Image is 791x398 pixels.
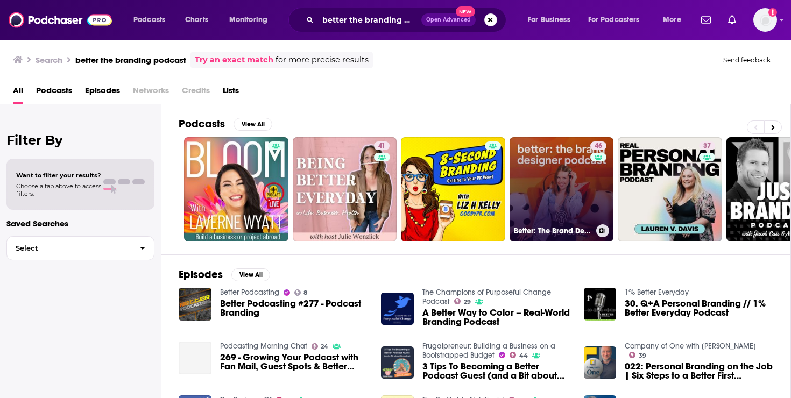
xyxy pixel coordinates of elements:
span: 46 [595,141,602,152]
h3: Search [36,55,62,65]
a: 37 [699,141,715,150]
a: 30. Q+A Personal Branding // 1% Better Everyday Podcast [625,299,773,317]
a: 3 Tips To Becoming a Better Podcast Guest (and a Bit about Branding) (with Sara Lohse) [381,346,414,379]
span: 24 [321,344,328,349]
img: 30. Q+A Personal Branding // 1% Better Everyday Podcast [584,288,617,321]
button: Select [6,236,154,260]
input: Search podcasts, credits, & more... [318,11,421,29]
a: Lists [223,82,239,104]
span: Networks [133,82,169,104]
p: Saved Searches [6,218,154,229]
a: A Better Way to Color – Real-World Branding Podcast [422,308,571,326]
a: Show notifications dropdown [724,11,740,29]
a: EpisodesView All [179,268,270,281]
a: Frugalpreneur: Building a Business on a Bootstrapped Budget [422,342,555,360]
span: 37 [703,141,711,152]
a: 37 [618,137,722,241]
img: A Better Way to Color – Real-World Branding Podcast [381,293,414,325]
span: 41 [378,141,385,152]
a: 46Better: The Brand Designer Podcast [510,137,614,241]
a: 022: Personal Branding on the Job | Six Steps to a Better First Impression [Podcast] [625,362,773,380]
a: Try an exact match [195,54,273,66]
img: User Profile [753,8,777,32]
button: open menu [126,11,179,29]
span: New [456,6,475,17]
a: Episodes [85,82,120,104]
img: 022: Personal Branding on the Job | Six Steps to a Better First Impression [Podcast] [584,346,617,379]
a: Better Podcasting #277 - Podcast Branding [220,299,369,317]
span: Open Advanced [426,17,471,23]
button: open menu [222,11,281,29]
a: 8 [294,289,308,296]
button: open menu [520,11,584,29]
span: 3 Tips To Becoming a Better Podcast Guest (and a Bit about Branding) (with [PERSON_NAME]) [422,362,571,380]
span: More [663,12,681,27]
h2: Podcasts [179,117,225,131]
a: 24 [312,343,329,350]
h2: Filter By [6,132,154,148]
a: All [13,82,23,104]
span: For Podcasters [588,12,640,27]
span: Choose a tab above to access filters. [16,182,101,197]
button: View All [231,268,270,281]
a: Podcasting Morning Chat [220,342,307,351]
h2: Episodes [179,268,223,281]
a: Show notifications dropdown [697,11,715,29]
span: Select [7,245,131,252]
span: Credits [182,82,210,104]
span: Podcasts [133,12,165,27]
button: Send feedback [720,55,774,65]
a: 3 Tips To Becoming a Better Podcast Guest (and a Bit about Branding) (with Sara Lohse) [422,362,571,380]
a: 41 [374,141,390,150]
a: 46 [590,141,606,150]
a: 44 [510,352,528,358]
h3: Better: The Brand Designer Podcast [514,226,592,236]
a: 269 - Growing Your Podcast with Fan Mail, Guest Spots & Better Branding [179,342,211,374]
span: for more precise results [276,54,369,66]
a: 269 - Growing Your Podcast with Fan Mail, Guest Spots & Better Branding [220,353,369,371]
img: Podchaser - Follow, Share and Rate Podcasts [9,10,112,30]
span: 44 [519,353,528,358]
a: 29 [454,298,471,304]
button: open menu [581,11,655,29]
a: Charts [178,11,215,29]
a: Company of One with Dale Callahan [625,342,756,351]
span: Monitoring [229,12,267,27]
div: Search podcasts, credits, & more... [299,8,517,32]
button: Open AdvancedNew [421,13,476,26]
span: Logged in as redsetterpr [753,8,777,32]
button: open menu [655,11,695,29]
button: View All [234,118,272,131]
svg: Add a profile image [768,8,777,17]
a: The Champions of Purposeful Change Podcast [422,288,551,306]
button: Show profile menu [753,8,777,32]
span: For Business [528,12,570,27]
a: 1% Better Everyday [625,288,689,297]
a: Better Podcasting [220,288,279,297]
span: Want to filter your results? [16,172,101,179]
span: 29 [464,300,471,304]
span: Charts [185,12,208,27]
a: Podcasts [36,82,72,104]
a: 41 [293,137,397,241]
a: 39 [629,352,646,358]
a: PodcastsView All [179,117,272,131]
h3: better the branding podcast [75,55,186,65]
span: 8 [303,290,307,295]
img: Better Podcasting #277 - Podcast Branding [179,288,211,321]
span: 39 [639,353,646,358]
